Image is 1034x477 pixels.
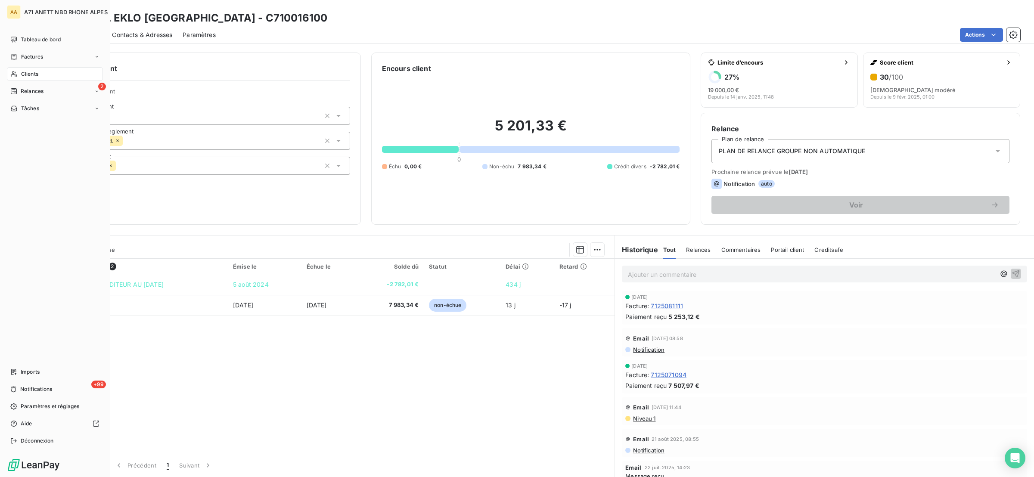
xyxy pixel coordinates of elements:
[52,63,350,74] h6: Informations client
[889,73,903,81] span: /100
[174,456,217,474] button: Suivant
[489,163,514,170] span: Non-échu
[21,368,40,376] span: Imports
[880,73,903,81] h6: 30
[651,301,683,310] span: 7125081111
[652,437,699,442] span: 21 août 2025, 08:55
[1005,448,1025,468] div: Open Intercom Messenger
[362,263,419,270] div: Solde dû
[457,156,461,163] span: 0
[652,405,681,410] span: [DATE] 11:44
[870,94,935,99] span: Depuis le 9 févr. 2025, 01:00
[7,5,21,19] div: AA
[307,301,327,309] span: [DATE]
[625,301,649,310] span: Facture :
[506,281,521,288] span: 434 j
[614,163,646,170] span: Crédit divers
[161,456,174,474] button: 1
[112,31,172,39] span: Contacts & Adresses
[651,370,686,379] span: 7125071094
[233,263,296,270] div: Émise le
[668,381,699,390] span: 7 507,97 €
[722,201,991,208] span: Voir
[686,246,711,253] span: Relances
[382,63,431,74] h6: Encours client
[7,417,103,431] a: Aide
[711,124,1009,134] h6: Relance
[633,335,649,342] span: Email
[233,281,269,288] span: 5 août 2024
[625,381,667,390] span: Paiement reçu
[123,137,130,145] input: Ajouter une valeur
[7,458,60,472] img: Logo LeanPay
[870,87,956,93] span: [DEMOGRAPHIC_DATA] modéré
[389,163,401,170] span: Échu
[21,420,32,427] span: Aide
[20,385,52,393] span: Notifications
[632,415,655,422] span: Niveau 1
[625,370,649,379] span: Facture :
[404,163,422,170] span: 0,00 €
[75,281,164,288] span: SOLDE CREDITEUR AU [DATE]
[506,301,515,309] span: 13 j
[650,163,680,170] span: -2 782,01 €
[645,465,690,470] span: 22 juil. 2025, 14:23
[708,87,739,93] span: 19 000,00 €
[76,10,327,26] h3: HOTEL EKLO [GEOGRAPHIC_DATA] - C710016100
[429,299,466,312] span: non-échue
[632,346,664,353] span: Notification
[723,180,755,187] span: Notification
[518,163,546,170] span: 7 983,34 €
[307,263,351,270] div: Échue le
[632,447,664,454] span: Notification
[559,301,571,309] span: -17 j
[701,53,858,108] button: Limite d’encours27%19 000,00 €Depuis le 14 janv. 2025, 11:48
[668,312,700,321] span: 5 253,12 €
[652,336,683,341] span: [DATE] 08:58
[233,301,253,309] span: [DATE]
[880,59,1002,66] span: Score client
[719,147,865,155] span: PLAN DE RELANCE GROUPE NON AUTOMATIQUE
[429,263,495,270] div: Statut
[814,246,843,253] span: Creditsafe
[711,168,1009,175] span: Prochaine relance prévue le
[615,245,658,255] h6: Historique
[717,59,839,66] span: Limite d’encours
[382,117,680,143] h2: 5 201,33 €
[362,280,419,289] span: -2 782,01 €
[21,70,38,78] span: Clients
[21,437,54,445] span: Déconnexion
[24,9,108,15] span: A71 ANETT NBD RHONE ALPES
[631,294,648,300] span: [DATE]
[109,456,161,474] button: Précédent
[771,246,804,253] span: Portail client
[362,301,419,310] span: 7 983,34 €
[663,246,676,253] span: Tout
[711,196,1009,214] button: Voir
[21,36,61,43] span: Tableau de bord
[625,464,641,471] span: Email
[21,403,79,410] span: Paramètres et réglages
[69,88,350,100] span: Propriétés Client
[21,105,39,112] span: Tâches
[116,162,123,170] input: Ajouter une valeur
[721,246,761,253] span: Commentaires
[21,53,43,61] span: Factures
[98,83,106,90] span: 2
[625,312,667,321] span: Paiement reçu
[863,53,1020,108] button: Score client30/100[DEMOGRAPHIC_DATA] modéréDepuis le 9 févr. 2025, 01:00
[960,28,1003,42] button: Actions
[633,404,649,411] span: Email
[75,263,223,270] div: Référence
[183,31,216,39] span: Paramètres
[506,263,549,270] div: Délai
[758,180,775,188] span: auto
[724,73,739,81] h6: 27 %
[109,263,116,270] span: 2
[631,363,648,369] span: [DATE]
[559,263,610,270] div: Retard
[21,87,43,95] span: Relances
[789,168,808,175] span: [DATE]
[633,436,649,443] span: Email
[167,461,169,470] span: 1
